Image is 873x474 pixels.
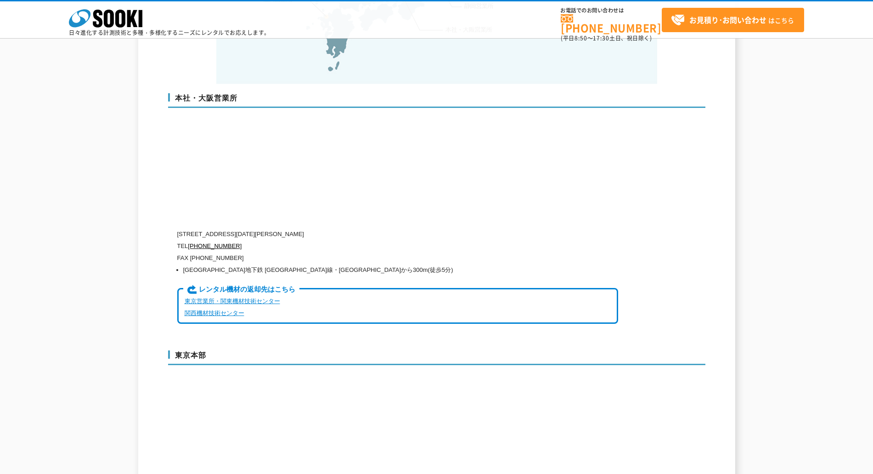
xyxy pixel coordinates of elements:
li: [GEOGRAPHIC_DATA]地下鉄 [GEOGRAPHIC_DATA]線・[GEOGRAPHIC_DATA]から300m(徒歩5分) [183,264,618,276]
span: レンタル機材の返却先はこちら [183,285,299,295]
a: 関西機材技術センター [185,310,244,316]
h3: 本社・大阪営業所 [168,93,705,108]
span: はこちら [671,13,794,27]
a: [PHONE_NUMBER] [188,243,242,249]
a: [PHONE_NUMBER] [561,14,662,33]
span: 8:50 [574,34,587,42]
span: (平日 ～ 土日、祝日除く) [561,34,652,42]
p: 日々進化する計測技術と多種・多様化するニーズにレンタルでお応えします。 [69,30,270,35]
p: FAX [PHONE_NUMBER] [177,252,618,264]
span: 17:30 [593,34,609,42]
a: お見積り･お問い合わせはこちら [662,8,804,32]
span: お電話でのお問い合わせは [561,8,662,13]
p: TEL [177,240,618,252]
p: [STREET_ADDRESS][DATE][PERSON_NAME] [177,228,618,240]
strong: お見積り･お問い合わせ [689,14,766,25]
h3: 東京本部 [168,350,705,365]
a: 東京営業所・関東機材技術センター [185,298,280,305]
